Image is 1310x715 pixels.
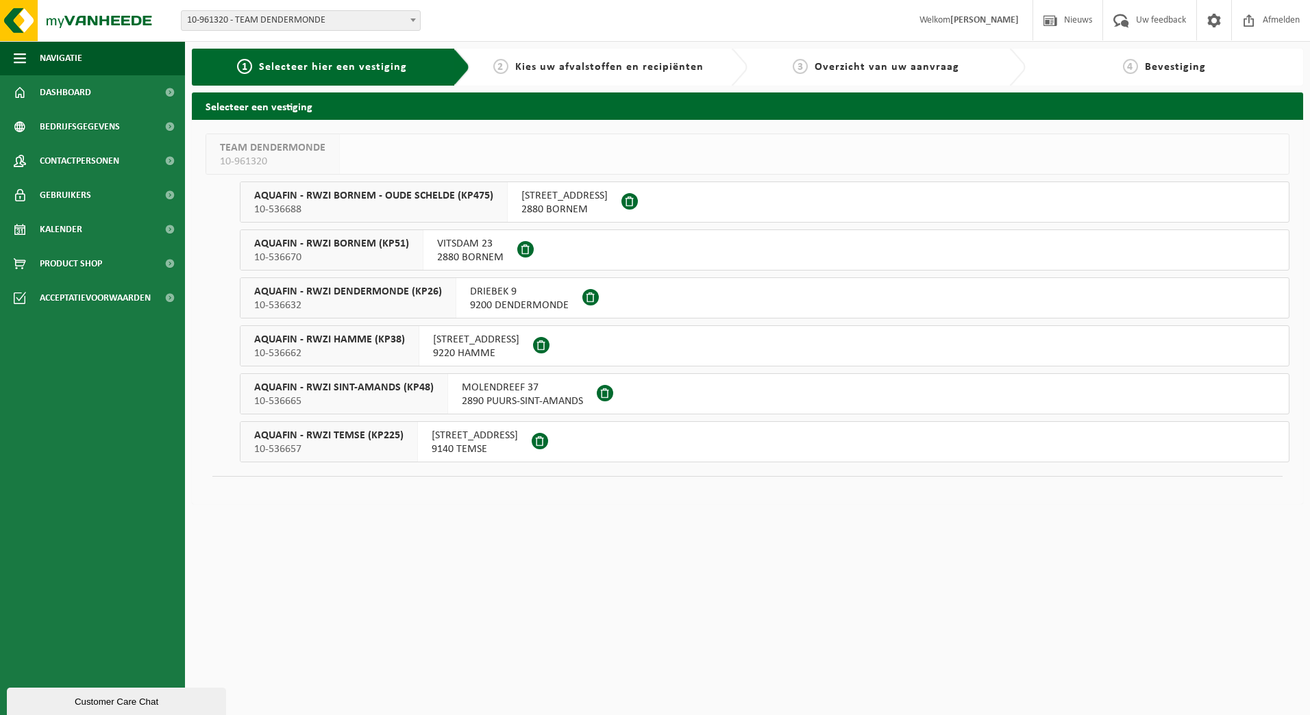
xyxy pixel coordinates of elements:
[254,347,405,360] span: 10-536662
[815,62,959,73] span: Overzicht van uw aanvraag
[254,381,434,394] span: AQUAFIN - RWZI SINT-AMANDS (KP48)
[462,381,583,394] span: MOLENDREEF 37
[240,277,1289,318] button: AQUAFIN - RWZI DENDERMONDE (KP26) 10-536632 DRIEBEK 99200 DENDERMONDE
[40,144,119,178] span: Contactpersonen
[470,299,569,312] span: 9200 DENDERMONDE
[521,203,608,216] span: 2880 BORNEM
[40,110,120,144] span: Bedrijfsgegevens
[240,229,1289,271] button: AQUAFIN - RWZI BORNEM (KP51) 10-536670 VITSDAM 232880 BORNEM
[40,178,91,212] span: Gebruikers
[437,251,504,264] span: 2880 BORNEM
[793,59,808,74] span: 3
[40,75,91,110] span: Dashboard
[254,237,409,251] span: AQUAFIN - RWZI BORNEM (KP51)
[40,212,82,247] span: Kalender
[237,59,252,74] span: 1
[240,325,1289,366] button: AQUAFIN - RWZI HAMME (KP38) 10-536662 [STREET_ADDRESS]9220 HAMME
[254,333,405,347] span: AQUAFIN - RWZI HAMME (KP38)
[433,333,519,347] span: [STREET_ADDRESS]
[950,15,1019,25] strong: [PERSON_NAME]
[240,421,1289,462] button: AQUAFIN - RWZI TEMSE (KP225) 10-536657 [STREET_ADDRESS]9140 TEMSE
[182,11,420,30] span: 10-961320 - TEAM DENDERMONDE
[192,92,1303,119] h2: Selecteer een vestiging
[181,10,421,31] span: 10-961320 - TEAM DENDERMONDE
[1123,59,1138,74] span: 4
[7,685,229,715] iframe: chat widget
[470,285,569,299] span: DRIEBEK 9
[432,442,518,456] span: 9140 TEMSE
[254,189,493,203] span: AQUAFIN - RWZI BORNEM - OUDE SCHELDE (KP475)
[437,237,504,251] span: VITSDAM 23
[433,347,519,360] span: 9220 HAMME
[521,189,608,203] span: [STREET_ADDRESS]
[254,299,442,312] span: 10-536632
[254,442,404,456] span: 10-536657
[220,141,325,155] span: TEAM DENDERMONDE
[40,281,151,315] span: Acceptatievoorwaarden
[240,181,1289,223] button: AQUAFIN - RWZI BORNEM - OUDE SCHELDE (KP475) 10-536688 [STREET_ADDRESS]2880 BORNEM
[1145,62,1206,73] span: Bevestiging
[254,285,442,299] span: AQUAFIN - RWZI DENDERMONDE (KP26)
[515,62,704,73] span: Kies uw afvalstoffen en recipiënten
[493,59,508,74] span: 2
[254,429,404,442] span: AQUAFIN - RWZI TEMSE (KP225)
[240,373,1289,414] button: AQUAFIN - RWZI SINT-AMANDS (KP48) 10-536665 MOLENDREEF 372890 PUURS-SINT-AMANDS
[40,247,102,281] span: Product Shop
[254,251,409,264] span: 10-536670
[462,394,583,408] span: 2890 PUURS-SINT-AMANDS
[40,41,82,75] span: Navigatie
[259,62,407,73] span: Selecteer hier een vestiging
[254,203,493,216] span: 10-536688
[254,394,434,408] span: 10-536665
[220,155,325,168] span: 10-961320
[432,429,518,442] span: [STREET_ADDRESS]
